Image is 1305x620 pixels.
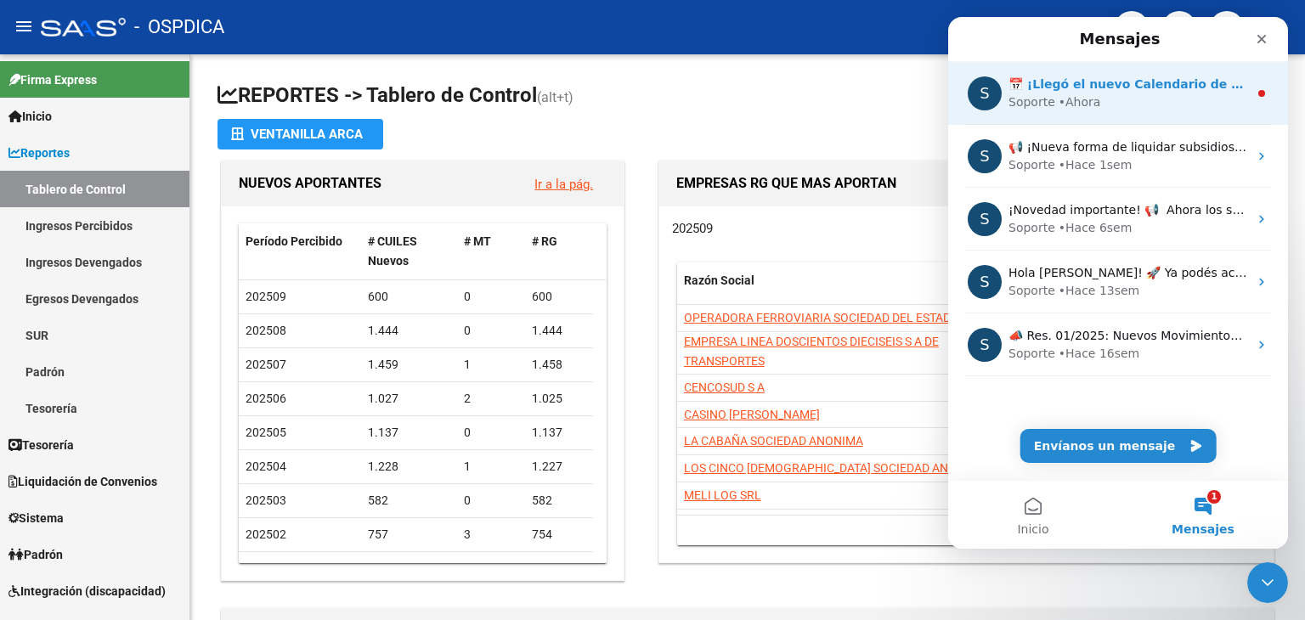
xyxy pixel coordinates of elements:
[361,223,458,279] datatable-header-cell: # CUILES Nuevos
[464,355,518,375] div: 1
[246,392,286,405] span: 202506
[677,262,997,318] datatable-header-cell: Razón Social
[246,358,286,371] span: 202507
[20,248,54,282] div: Profile image for Soporte
[110,202,184,220] div: • Hace 6sem
[534,177,593,192] a: Ir a la pág.
[20,311,54,345] div: Profile image for Soporte
[217,119,383,149] button: Ventanilla ARCA
[8,144,70,162] span: Reportes
[110,139,184,157] div: • Hace 1sem
[684,488,761,502] span: MELI LOG SRL
[60,139,107,157] div: Soporte
[464,287,518,307] div: 0
[246,290,286,303] span: 202509
[684,273,754,287] span: Razón Social
[368,389,451,409] div: 1.027
[368,457,451,476] div: 1.228
[684,335,939,368] span: EMPRESA LINEA DOSCIENTOS DIECISEIS S A DE TRANSPORTES
[532,287,586,307] div: 600
[464,525,518,544] div: 3
[368,559,451,578] div: 672
[525,223,593,279] datatable-header-cell: # RG
[8,472,157,491] span: Liquidación de Convenios
[60,328,107,346] div: Soporte
[368,491,451,510] div: 582
[239,175,381,191] span: NUEVOS APORTANTES
[60,202,107,220] div: Soporte
[464,491,518,510] div: 0
[14,16,34,37] mat-icon: menu
[684,461,986,475] span: LOS CINCO [DEMOGRAPHIC_DATA] SOCIEDAD ANONIMA
[532,355,586,375] div: 1.458
[1247,562,1288,603] iframe: Intercom live chat
[464,321,518,341] div: 0
[532,234,557,248] span: # RG
[60,265,107,283] div: Soporte
[521,168,607,200] button: Ir a la pág.
[532,525,586,544] div: 754
[532,321,586,341] div: 1.444
[684,408,820,421] span: CASINO [PERSON_NAME]
[134,8,224,46] span: - OSPDICA
[72,412,268,446] button: Envíanos un mensaje
[684,434,863,448] span: LA CABAÑA SOCIEDAD ANONIMA
[948,17,1288,549] iframe: Intercom live chat
[170,464,340,532] button: Mensajes
[368,321,451,341] div: 1.444
[246,527,286,541] span: 202502
[676,175,896,191] span: EMPRESAS RG QUE MAS APORTAN
[223,506,286,518] span: Mensajes
[464,234,491,248] span: # MT
[110,265,192,283] div: • Hace 13sem
[246,561,286,575] span: 202501
[246,493,286,507] span: 202503
[684,380,765,394] span: CENCOSUD S A
[231,119,370,149] div: Ventanilla ARCA
[532,457,586,476] div: 1.227
[8,107,52,126] span: Inicio
[672,221,713,236] span: 202509
[60,312,1147,325] span: 📣 Res. 01/2025: Nuevos Movimientos Hola [PERSON_NAME]! Te traemos las últimas Altas y Bajas relac...
[532,491,586,510] div: 582
[464,389,518,409] div: 2
[8,436,74,454] span: Tesorería
[8,545,63,564] span: Padrón
[8,70,97,89] span: Firma Express
[246,234,342,248] span: Período Percibido
[532,559,586,578] div: 671
[246,459,286,473] span: 202504
[532,423,586,442] div: 1.137
[464,457,518,476] div: 1
[464,423,518,442] div: 0
[239,223,361,279] datatable-header-cell: Período Percibido
[368,355,451,375] div: 1.459
[532,389,586,409] div: 1.025
[20,185,54,219] div: Profile image for Soporte
[368,423,451,442] div: 1.137
[368,525,451,544] div: 757
[537,89,573,105] span: (alt+t)
[684,311,959,324] span: OPERADORA FERROVIARIA SOCIEDAD DEL ESTADO
[8,509,64,527] span: Sistema
[246,324,286,337] span: 202508
[368,234,417,268] span: # CUILES Nuevos
[8,582,166,600] span: Integración (discapacidad)
[110,328,192,346] div: • Hace 16sem
[217,82,1278,111] h1: REPORTES -> Tablero de Control
[69,506,100,518] span: Inicio
[464,559,518,578] div: 1
[368,287,451,307] div: 600
[457,223,525,279] datatable-header-cell: # MT
[246,426,286,439] span: 202505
